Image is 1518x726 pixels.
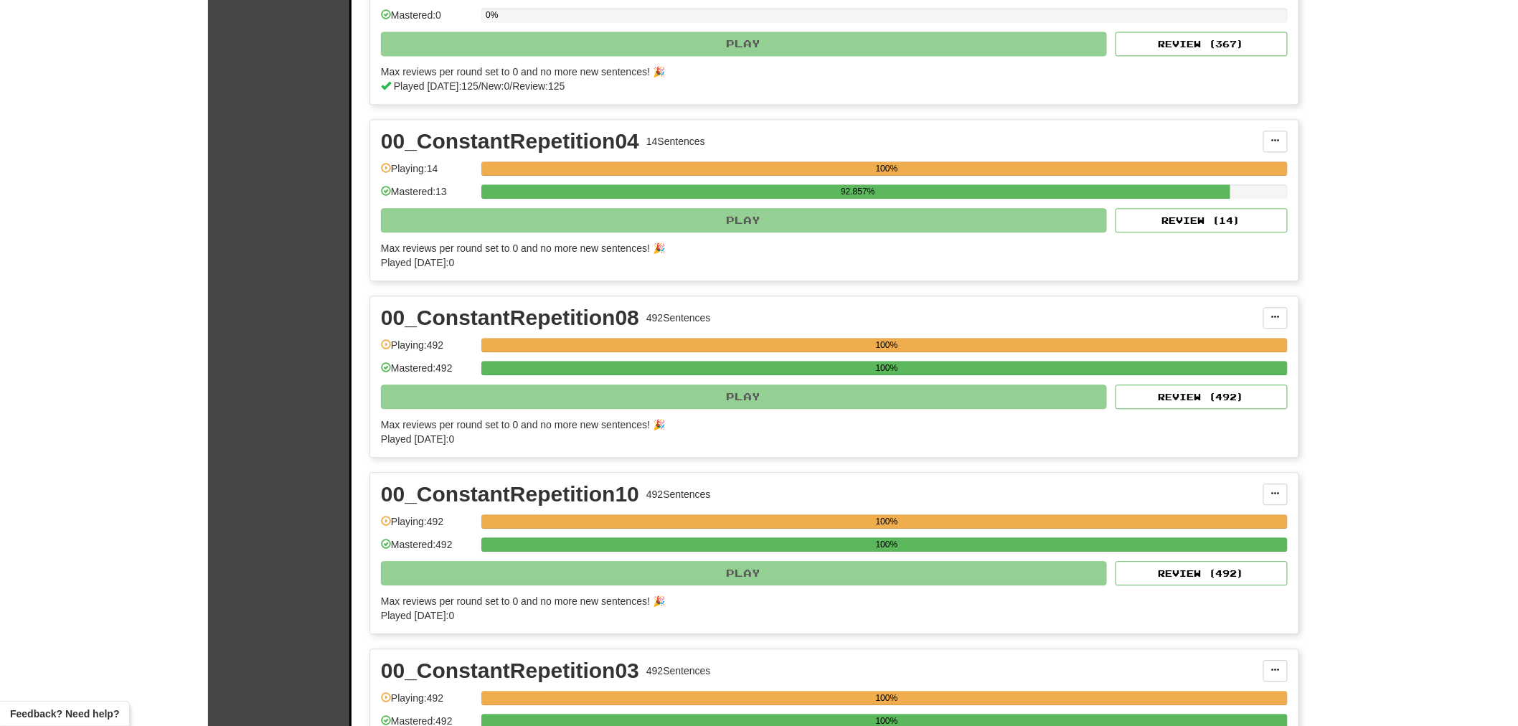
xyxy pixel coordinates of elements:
button: Play [381,32,1107,56]
div: 100% [486,514,1288,529]
span: Played [DATE]: 125 [394,80,478,92]
button: Play [381,385,1107,409]
div: 100% [486,537,1288,552]
span: Open feedback widget [10,707,119,721]
div: 00_ConstantRepetition03 [381,660,639,682]
span: Review: 125 [512,80,565,92]
div: 100% [486,361,1288,375]
div: 00_ConstantRepetition10 [381,484,639,505]
div: 492 Sentences [646,664,711,678]
div: Playing: 492 [381,514,474,538]
div: 00_ConstantRepetition08 [381,307,639,329]
div: Max reviews per round set to 0 and no more new sentences! 🎉 [381,65,1279,79]
div: 92.857% [486,184,1230,199]
span: Played [DATE]: 0 [381,257,454,268]
span: / [478,80,481,92]
div: 100% [486,691,1288,705]
span: / [510,80,513,92]
button: Play [381,208,1107,232]
div: 100% [486,338,1288,352]
div: Playing: 492 [381,691,474,715]
div: Max reviews per round set to 0 and no more new sentences! 🎉 [381,241,1279,255]
button: Play [381,561,1107,585]
button: Review (492) [1116,561,1288,585]
div: Playing: 14 [381,161,474,185]
button: Review (492) [1116,385,1288,409]
div: 492 Sentences [646,311,711,325]
span: Played [DATE]: 0 [381,610,454,621]
div: Playing: 492 [381,338,474,362]
div: 00_ConstantRepetition04 [381,131,639,152]
div: Mastered: 13 [381,184,474,208]
div: 100% [486,161,1288,176]
div: Mastered: 492 [381,537,474,561]
div: 14 Sentences [646,134,705,148]
div: Mastered: 492 [381,361,474,385]
div: Max reviews per round set to 0 and no more new sentences! 🎉 [381,418,1279,432]
div: Max reviews per round set to 0 and no more new sentences! 🎉 [381,594,1279,608]
button: Review (14) [1116,208,1288,232]
button: Review (367) [1116,32,1288,56]
div: 492 Sentences [646,487,711,501]
span: New: 0 [481,80,510,92]
div: Mastered: 0 [381,8,474,32]
span: Played [DATE]: 0 [381,433,454,445]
